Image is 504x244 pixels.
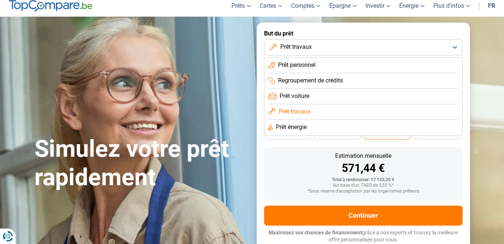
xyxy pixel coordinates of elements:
[264,39,463,55] button: Prêt travaux
[429,132,445,136] span: 24 mois
[276,123,307,131] span: Prêt énergie
[279,132,296,136] span: 42 mois
[268,230,362,235] span: Maximisez vos chances de financement
[280,92,309,100] span: Prêt voiture
[270,189,457,194] div: *Sous réserve d'acceptation par les organismes prêteurs
[264,229,463,244] p: grâce à nos experts et trouvez la meilleure offre personnalisée pour vous.
[379,132,395,136] span: 30 mois
[264,206,463,226] button: Continuer
[270,177,457,183] div: Total à rembourser: 17 143,20 €
[280,43,311,51] span: Prêt travaux
[264,30,463,37] label: But du prêt
[329,132,346,136] span: 36 mois
[278,77,343,85] span: Regroupement de crédits
[270,183,457,188] div: Sur base d'un TAEG de 5,55 %*
[270,153,457,159] div: Estimation mensuelle
[278,61,316,69] span: Prêt personnel
[34,135,248,192] h1: Simulez votre prêt rapidement
[278,108,310,116] span: Prêt travaux
[270,163,457,174] div: 571,44 €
